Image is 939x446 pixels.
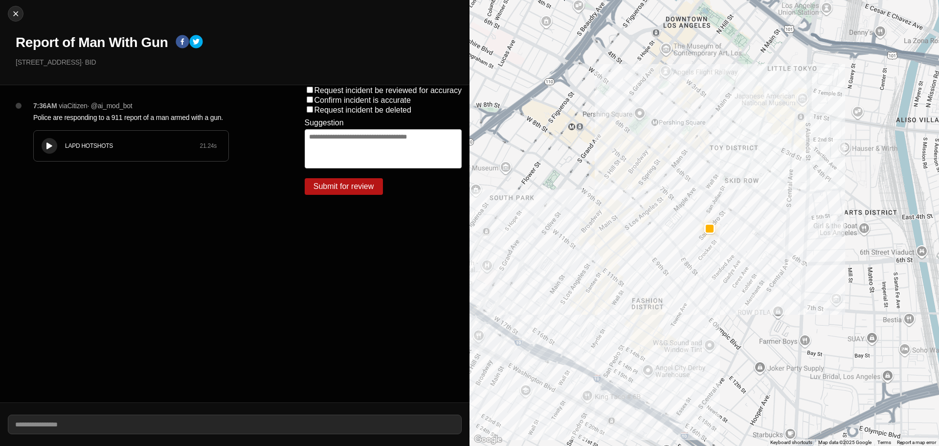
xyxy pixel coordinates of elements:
img: cancel [11,9,21,19]
button: facebook [176,35,189,50]
img: Google [472,433,504,446]
p: [STREET_ADDRESS] · BID [16,57,462,67]
button: cancel [8,6,23,22]
label: Request incident be deleted [314,106,411,114]
p: Police are responding to a 911 report of a man armed with a gun. [33,113,266,122]
div: LAPD HOTSHOTS [65,142,200,150]
div: 21.24 s [200,142,217,150]
h1: Report of Man With Gun [16,34,168,51]
button: Submit for review [305,178,383,195]
label: Confirm incident is accurate [314,96,411,104]
label: Request incident be reviewed for accuracy [314,86,462,94]
a: Terms (opens in new tab) [877,440,891,445]
span: Map data ©2025 Google [818,440,872,445]
p: 7:36AM [33,101,57,111]
p: via Citizen · @ ai_mod_bot [59,101,132,111]
a: Report a map error [897,440,936,445]
button: Keyboard shortcuts [770,439,812,446]
button: twitter [189,35,203,50]
a: Open this area in Google Maps (opens a new window) [472,433,504,446]
label: Suggestion [305,118,344,127]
